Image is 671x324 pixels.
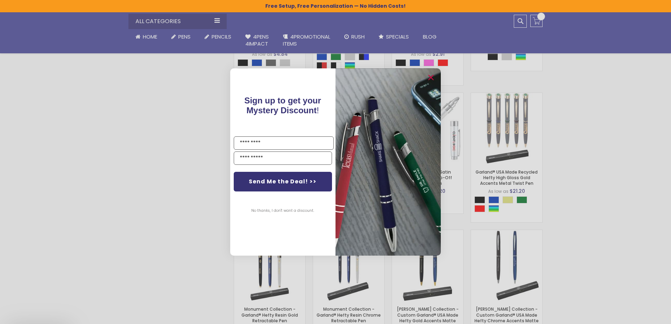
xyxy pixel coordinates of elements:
[335,68,441,255] img: pop-up-image
[234,172,332,191] button: Send Me the Deal! >>
[245,96,321,115] span: Sign up to get your Mystery Discount
[425,72,437,83] button: Close dialog
[248,202,318,220] button: No thanks, I don't want a discount.
[245,96,321,115] span: !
